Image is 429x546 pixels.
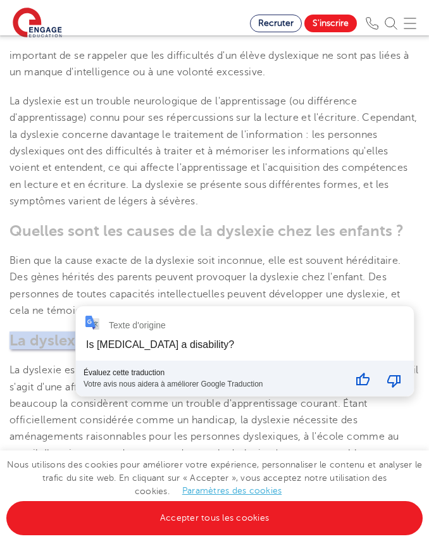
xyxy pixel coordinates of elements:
[347,364,378,396] button: Bonne traduction
[84,368,344,377] div: Évaluez cette traduction
[182,486,282,495] a: Paramètres des cookies
[160,513,269,523] font: Accepter tous les cookies
[9,255,401,316] font: Bien que la cause exacte de la dyslexie soit inconnue, elle est souvent héréditaire. Des gènes hé...
[7,460,423,496] font: Nous utilisons des cookies pour améliorer votre expérience, personnaliser le contenu et analyser ...
[9,16,413,78] font: Pour comprendre comment aider un élève dyslexique, il est utile de comprendre ce qu'est la dyslex...
[9,332,249,349] font: La dyslexie est-elle un handicap ?
[9,222,404,240] font: Quelles sont les causes de la dyslexie chez les enfants ?
[84,377,344,388] div: Votre avis nous aidera à améliorer Google Traduction
[86,339,234,350] div: Is [MEDICAL_DATA] a disability?
[9,364,419,476] font: La dyslexie est considérée comme un handicap selon la loi sur l'égalité de 2010, car il s'agit d'...
[379,364,409,396] button: Mauvaise traduction
[9,96,417,207] font: La dyslexie est un trouble neurologique de l'apprentissage (ou différence d'apprentissage) connu ...
[6,501,423,535] a: Accepter tous les cookies
[109,320,166,330] div: Texte d'origine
